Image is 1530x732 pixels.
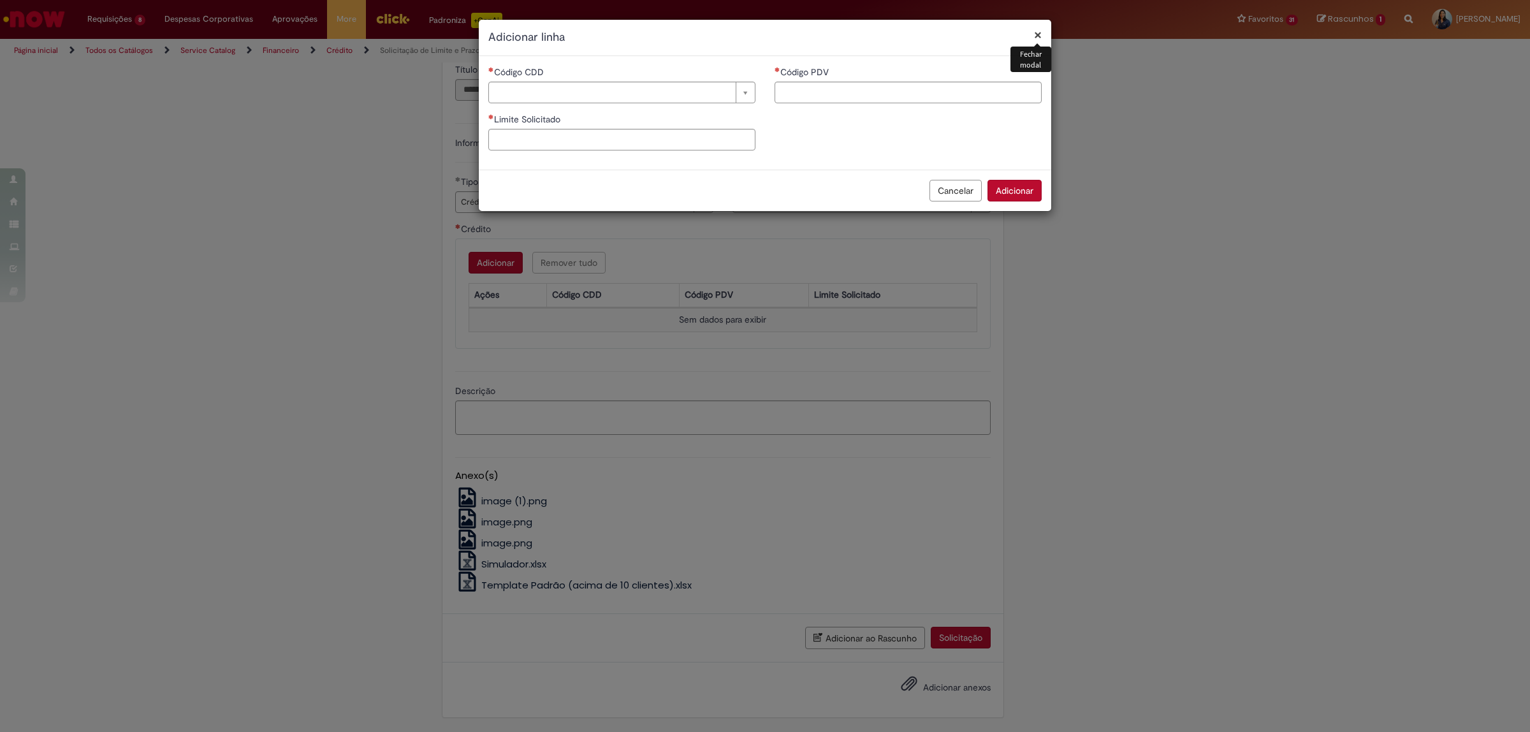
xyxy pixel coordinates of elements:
span: Necessários [488,67,494,72]
button: Cancelar [929,180,982,201]
span: Código PDV [780,66,831,78]
span: Necessários [775,67,780,72]
input: Limite Solicitado [488,129,755,150]
a: Limpar campo Código CDD [488,82,755,103]
div: Fechar modal [1010,47,1051,72]
span: Necessários [488,114,494,119]
button: Adicionar [987,180,1042,201]
h2: Adicionar linha [488,29,1042,46]
span: Necessários - Código CDD [494,66,546,78]
button: Fechar modal [1034,28,1042,41]
span: Limite Solicitado [494,113,563,125]
input: Código PDV [775,82,1042,103]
